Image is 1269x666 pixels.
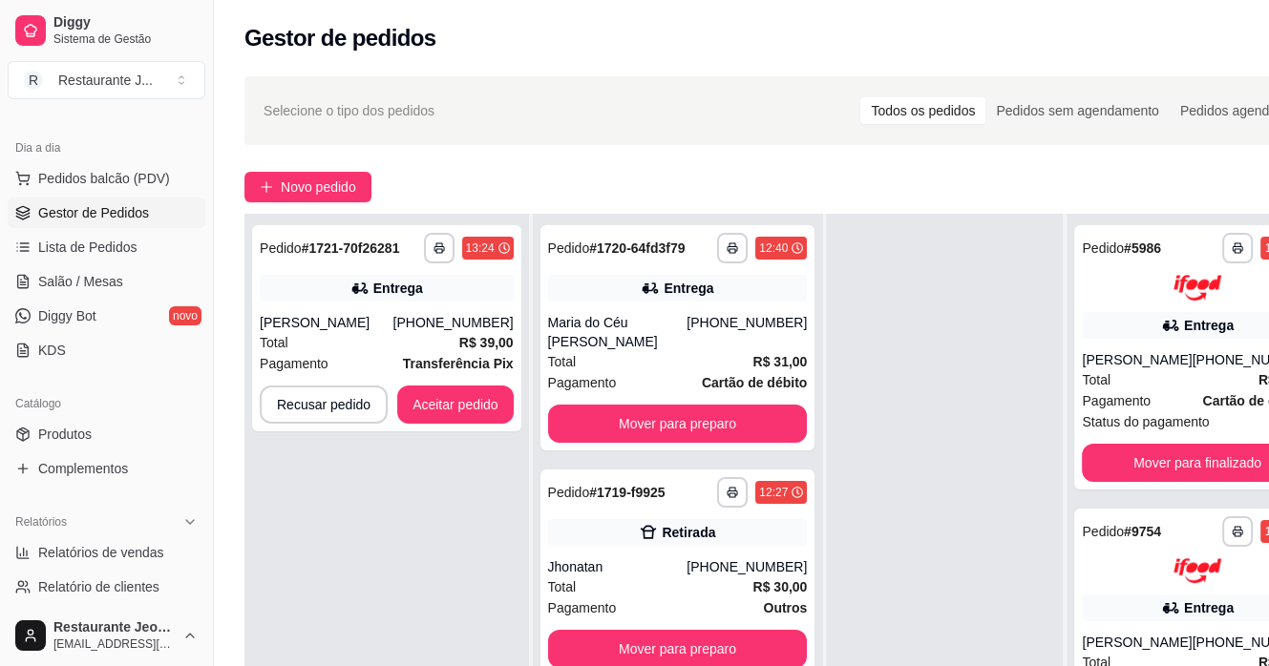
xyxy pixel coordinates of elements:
[860,97,985,124] div: Todos os pedidos
[8,133,205,163] div: Dia a dia
[763,600,807,615] strong: Outros
[548,597,617,618] span: Pagamento
[58,71,153,90] div: Restaurante J ...
[403,356,514,371] strong: Transferência Pix
[759,485,788,500] div: 12:27
[589,485,665,500] strong: # 1719-f9925
[687,313,807,351] div: [PHONE_NUMBER]
[38,577,159,596] span: Relatório de clientes
[8,232,205,262] a: Lista de Pedidos
[8,572,205,602] a: Relatório de clientes
[8,613,205,658] button: Restaurante Jeová jireh[EMAIL_ADDRESS][DOMAIN_NAME]
[244,23,436,53] h2: Gestor de pedidos
[8,198,205,228] a: Gestor de Pedidos
[548,240,590,256] span: Pedido
[53,619,175,636] span: Restaurante Jeová jireh
[548,351,577,372] span: Total
[1082,524,1124,539] span: Pedido
[548,576,577,597] span: Total
[260,313,393,332] div: [PERSON_NAME]
[662,523,715,542] div: Retirada
[281,177,356,198] span: Novo pedido
[548,557,687,576] div: Jhonatan
[459,335,514,350] strong: R$ 39,00
[373,279,423,298] div: Entrega
[53,636,175,652] span: [EMAIL_ADDRESS][DOMAIN_NAME]
[1082,240,1124,256] span: Pedido
[8,163,205,194] button: Pedidos balcão (PDV)
[759,240,788,256] div: 12:40
[8,537,205,568] a: Relatórios de vendas
[8,388,205,419] div: Catálogo
[260,180,273,194] span: plus
[753,579,808,594] strong: R$ 30,00
[753,354,808,369] strong: R$ 31,00
[8,61,205,99] button: Select a team
[548,405,808,443] button: Mover para preparo
[24,71,43,90] span: R
[53,31,198,47] span: Sistema de Gestão
[1124,240,1161,256] strong: # 5986
[38,238,137,257] span: Lista de Pedidos
[1082,369,1110,390] span: Total
[1082,350,1192,369] div: [PERSON_NAME]
[8,419,205,449] a: Produtos
[38,341,66,360] span: KDS
[8,266,205,297] a: Salão / Mesas
[393,313,514,332] div: [PHONE_NUMBER]
[8,8,205,53] a: DiggySistema de Gestão
[1174,275,1221,301] img: ifood
[1124,524,1161,539] strong: # 9754
[264,100,434,121] span: Selecione o tipo dos pedidos
[38,459,128,478] span: Complementos
[702,375,807,390] strong: Cartão de débito
[589,240,685,256] strong: # 1720-64fd3f79
[38,425,92,444] span: Produtos
[548,313,687,351] div: Maria do Céu [PERSON_NAME]
[1082,390,1151,411] span: Pagamento
[260,240,302,256] span: Pedido
[548,372,617,393] span: Pagamento
[1184,316,1234,335] div: Entrega
[302,240,400,256] strong: # 1721-70f26281
[466,240,495,256] div: 13:24
[260,332,288,353] span: Total
[548,485,590,500] span: Pedido
[664,279,713,298] div: Entrega
[38,169,170,188] span: Pedidos balcão (PDV)
[1184,598,1234,617] div: Entrega
[1082,411,1209,432] span: Status do pagamento
[985,97,1169,124] div: Pedidos sem agendamento
[244,172,371,202] button: Novo pedido
[8,453,205,484] a: Complementos
[15,514,67,530] span: Relatórios
[260,385,388,424] button: Recusar pedido
[8,335,205,365] a: KDS
[53,14,198,31] span: Diggy
[38,543,164,562] span: Relatórios de vendas
[38,272,123,291] span: Salão / Mesas
[397,385,514,424] button: Aceitar pedido
[38,203,149,222] span: Gestor de Pedidos
[8,301,205,331] a: Diggy Botnovo
[38,306,96,325] span: Diggy Bot
[260,353,328,374] span: Pagamento
[687,557,807,576] div: [PHONE_NUMBER]
[1082,633,1192,652] div: [PERSON_NAME]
